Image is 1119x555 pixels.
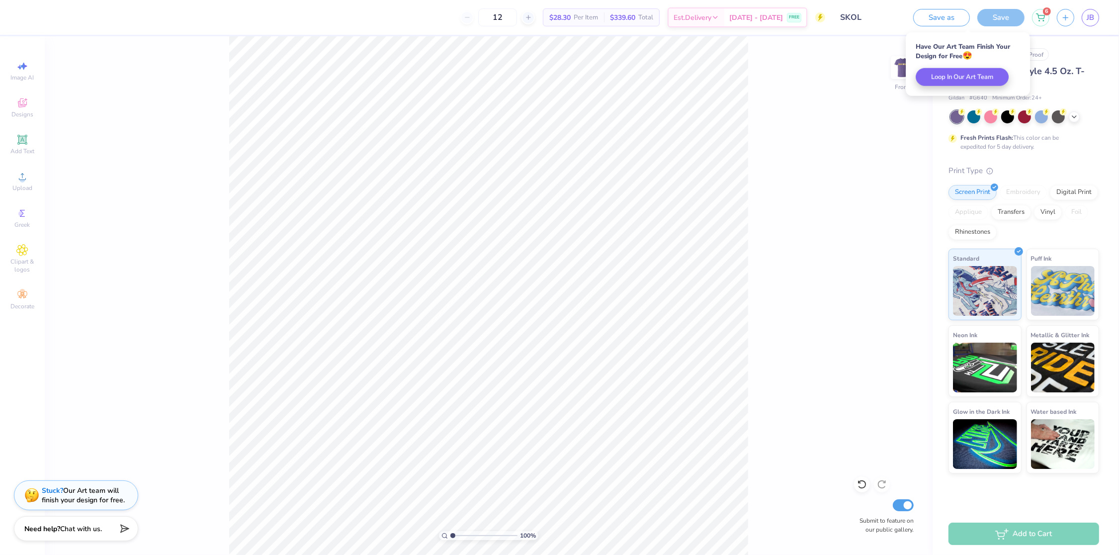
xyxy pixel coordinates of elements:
[953,419,1017,469] img: Glow in the Dark Ink
[854,516,914,534] label: Submit to feature on our public gallery.
[916,68,1009,86] button: Loop In Our Art Team
[948,205,988,220] div: Applique
[729,12,783,23] span: [DATE] - [DATE]
[833,7,906,27] input: Untitled Design
[549,12,571,23] span: $28.30
[948,165,1099,177] div: Print Type
[789,14,799,21] span: FREE
[1031,253,1052,264] span: Puff Ink
[895,83,910,92] div: Front
[1000,185,1047,200] div: Embroidery
[1031,330,1090,340] span: Metallic & Glitter Ink
[1050,185,1098,200] div: Digital Print
[10,147,34,155] span: Add Text
[1031,406,1077,417] span: Water based Ink
[638,12,653,23] span: Total
[1031,266,1095,316] img: Puff Ink
[674,12,711,23] span: Est. Delivery
[5,258,40,274] span: Clipart & logos
[960,133,1083,151] div: This color can be expedited for 5 day delivery.
[1031,343,1095,392] img: Metallic & Glitter Ink
[953,343,1017,392] img: Neon Ink
[991,205,1031,220] div: Transfers
[610,12,635,23] span: $339.60
[953,406,1010,417] span: Glow in the Dark Ink
[574,12,598,23] span: Per Item
[916,42,1020,61] div: Have Our Art Team Finish Your Design for Free
[913,9,970,26] button: Save as
[1065,205,1088,220] div: Foil
[478,8,517,26] input: – –
[10,302,34,310] span: Decorate
[42,486,125,505] div: Our Art team will finish your design for free.
[953,266,1017,316] img: Standard
[11,110,33,118] span: Designs
[960,134,1013,142] strong: Fresh Prints Flash:
[953,253,979,264] span: Standard
[24,524,60,534] strong: Need help?
[948,185,997,200] div: Screen Print
[15,221,30,229] span: Greek
[1043,7,1051,15] span: 6
[892,58,912,78] img: Front
[948,225,997,240] div: Rhinestones
[12,184,32,192] span: Upload
[11,74,34,82] span: Image AI
[60,524,102,534] span: Chat with us.
[42,486,63,495] strong: Stuck?
[520,531,536,540] span: 100 %
[1034,205,1062,220] div: Vinyl
[953,330,977,340] span: Neon Ink
[1031,419,1095,469] img: Water based Ink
